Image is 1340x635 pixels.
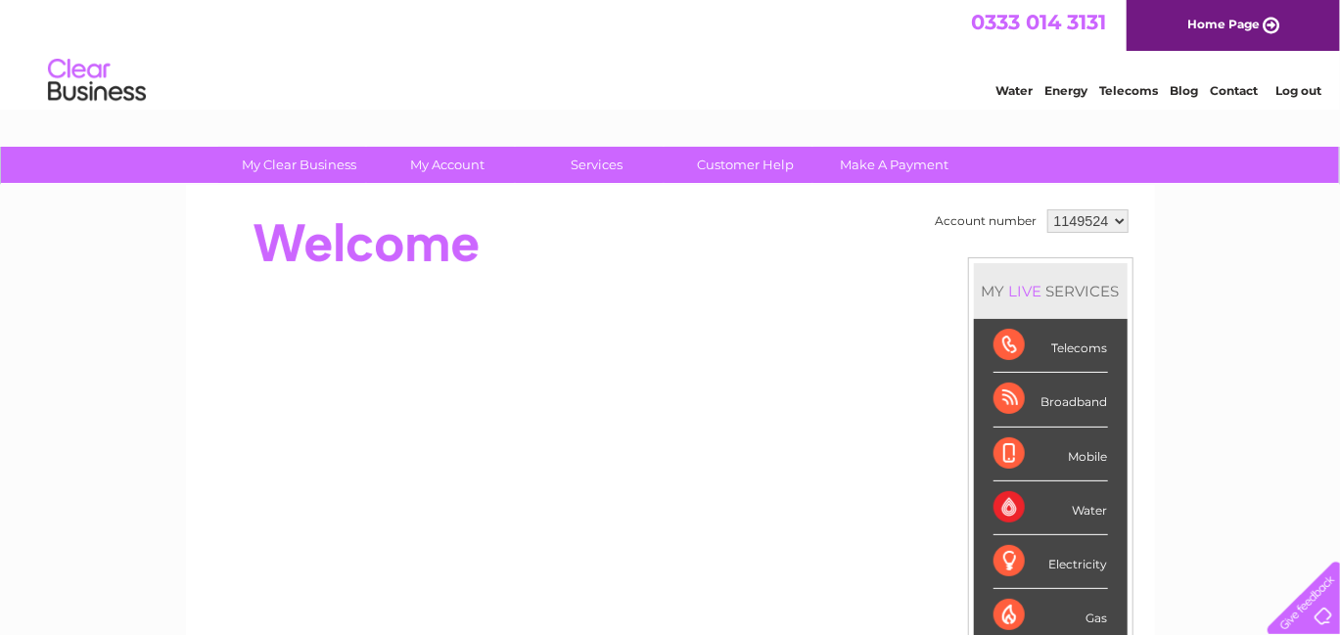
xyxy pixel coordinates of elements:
a: Blog [1170,83,1198,98]
div: Telecoms [993,319,1108,373]
a: Water [995,83,1033,98]
div: Mobile [993,428,1108,481]
a: Contact [1210,83,1258,98]
a: Telecoms [1099,83,1158,98]
img: logo.png [47,51,147,111]
a: Customer Help [665,147,826,183]
td: Account number [931,204,1042,238]
a: Energy [1044,83,1087,98]
a: Services [516,147,677,183]
a: My Clear Business [218,147,380,183]
div: Water [993,481,1108,535]
a: Log out [1275,83,1321,98]
div: Broadband [993,373,1108,427]
div: LIVE [1005,282,1046,300]
div: Clear Business is a trading name of Verastar Limited (registered in [GEOGRAPHIC_DATA] No. 3667643... [208,11,1133,95]
a: My Account [367,147,529,183]
a: Make A Payment [813,147,975,183]
div: MY SERVICES [974,263,1128,319]
a: 0333 014 3131 [971,10,1106,34]
div: Electricity [993,535,1108,589]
